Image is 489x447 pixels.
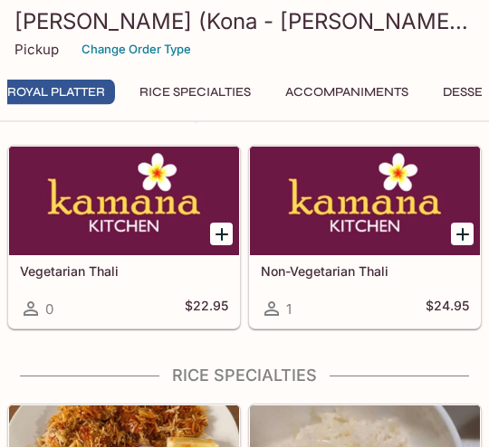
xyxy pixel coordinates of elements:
button: Rice Specialties [129,80,261,105]
h5: Non-Vegetarian Thali [261,264,469,280]
div: Vegetarian Thali [9,147,239,256]
h3: [PERSON_NAME] (Kona - [PERSON_NAME] Drive) [14,7,475,35]
button: Add Non-Vegetarian Thali [451,223,474,246]
button: Change Order Type [73,35,199,63]
a: Non-Vegetarian Thali1$24.95 [249,147,481,329]
h5: $24.95 [426,299,469,320]
span: 0 [45,301,53,319]
h5: $22.95 [185,299,228,320]
a: Vegetarian Thali0$22.95 [8,147,240,329]
button: Add Vegetarian Thali [210,223,233,246]
p: Pickup [14,41,59,58]
div: Non-Vegetarian Thali [250,147,480,256]
h5: Vegetarian Thali [20,264,228,280]
button: Accompaniments [275,80,418,105]
span: 1 [286,301,292,319]
h4: Rice Specialties [7,366,482,386]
